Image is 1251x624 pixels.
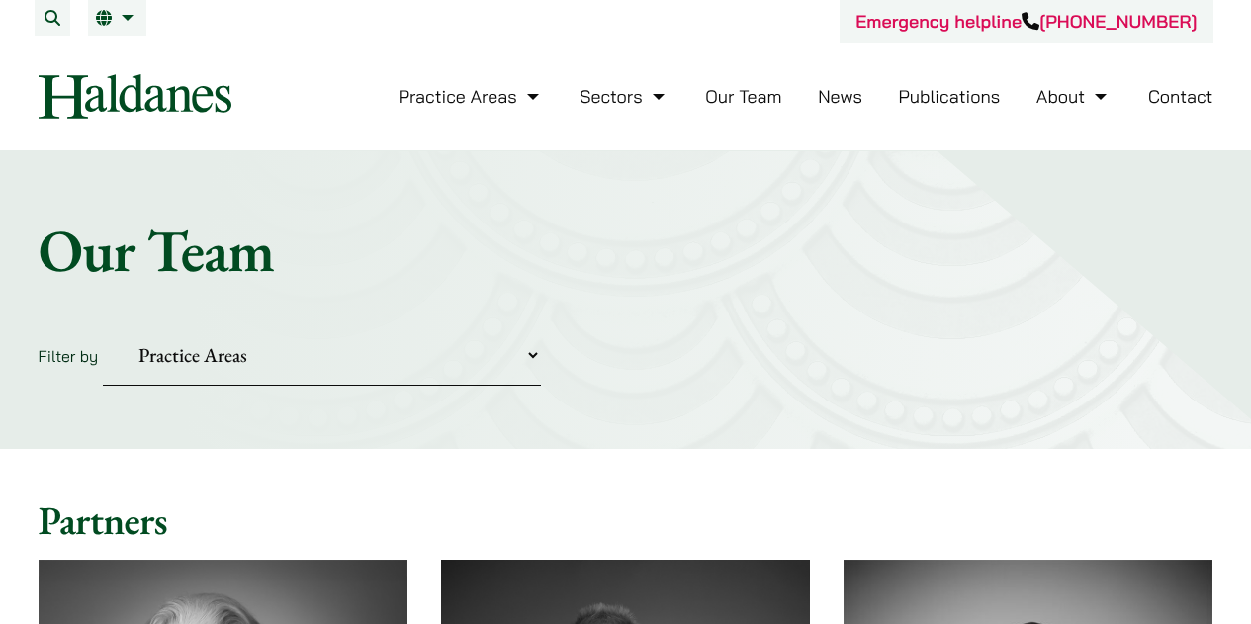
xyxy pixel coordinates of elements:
a: Practice Areas [399,85,544,108]
a: Sectors [580,85,669,108]
label: Filter by [39,346,99,366]
a: Publications [899,85,1001,108]
a: Emergency helpline[PHONE_NUMBER] [855,10,1197,33]
img: Logo of Haldanes [39,74,231,119]
a: Contact [1148,85,1213,108]
h1: Our Team [39,215,1213,286]
a: Our Team [705,85,781,108]
a: News [818,85,862,108]
a: EN [96,10,138,26]
a: About [1036,85,1112,108]
h2: Partners [39,496,1213,544]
